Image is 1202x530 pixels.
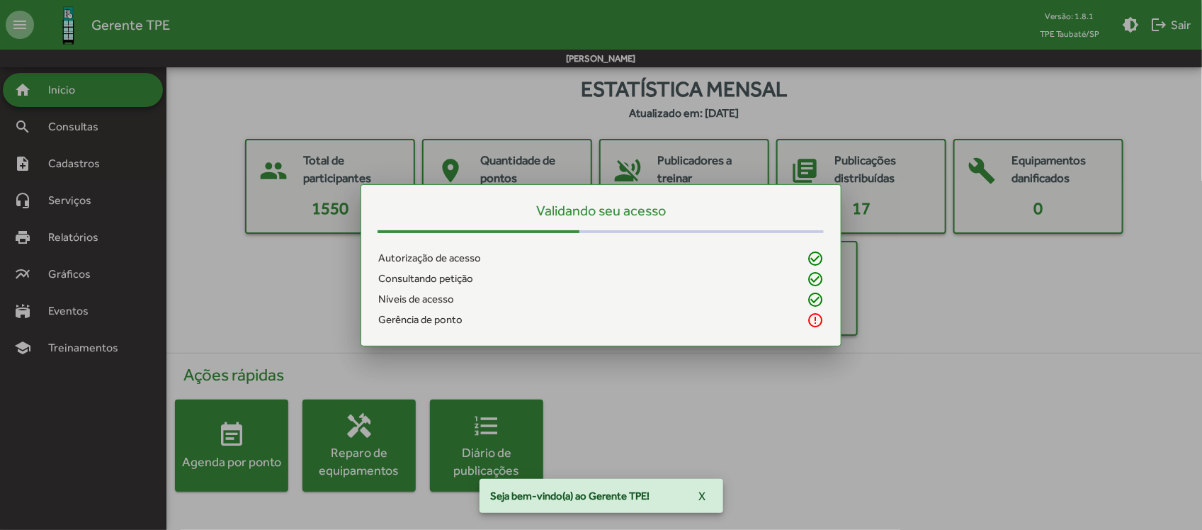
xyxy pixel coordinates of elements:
[491,489,650,503] span: Seja bem-vindo(a) ao Gerente TPE!
[807,291,824,308] mat-icon: check_circle_outline
[807,250,824,267] mat-icon: check_circle_outline
[807,271,824,288] mat-icon: check_circle_outline
[378,250,481,266] span: Autorização de acesso
[378,312,463,328] span: Gerência de ponto
[807,312,824,329] mat-icon: error_outline
[688,483,718,509] button: X
[378,271,473,287] span: Consultando petição
[378,291,454,308] span: Níveis de acesso
[699,483,706,509] span: X
[378,202,824,219] h5: Validando seu acesso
